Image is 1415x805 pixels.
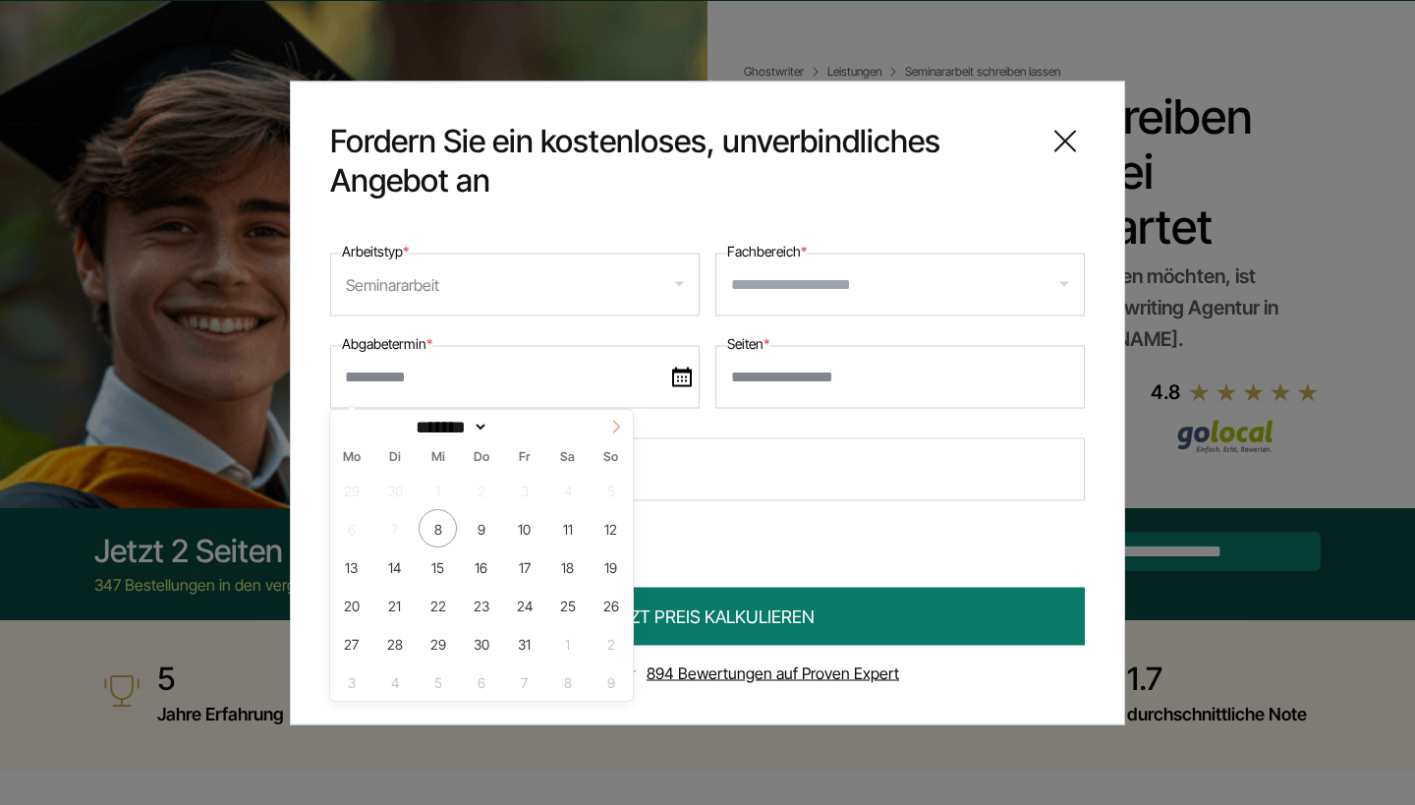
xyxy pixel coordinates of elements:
[592,586,630,624] span: Oktober 26, 2025
[332,662,370,701] span: November 3, 2025
[505,547,543,586] span: Oktober 17, 2025
[419,624,457,662] span: Oktober 29, 2025
[600,603,815,629] span: JETZT PREIS KALKULIEREN
[410,417,489,437] select: Month
[330,345,700,408] input: date
[462,471,500,509] span: Oktober 2, 2025
[375,471,414,509] span: September 30, 2025
[727,331,769,355] label: Seiten
[592,662,630,701] span: November 9, 2025
[462,586,500,624] span: Oktober 23, 2025
[460,451,503,464] span: Do
[505,509,543,547] span: Oktober 10, 2025
[592,471,630,509] span: Oktober 5, 2025
[330,451,373,464] span: Mo
[330,587,1085,645] button: JETZT PREIS KALKULIEREN
[462,547,500,586] span: Oktober 16, 2025
[375,509,414,547] span: Oktober 7, 2025
[375,586,414,624] span: Oktober 21, 2025
[373,451,417,464] span: Di
[419,471,457,509] span: Oktober 1, 2025
[419,662,457,701] span: November 5, 2025
[419,509,457,547] span: Oktober 8, 2025
[332,547,370,586] span: Oktober 13, 2025
[590,451,633,464] span: So
[505,624,543,662] span: Oktober 31, 2025
[505,471,543,509] span: Oktober 3, 2025
[419,586,457,624] span: Oktober 22, 2025
[548,662,587,701] span: November 8, 2025
[342,239,409,262] label: Arbeitstyp
[330,121,1030,200] span: Fordern Sie ein kostenloses, unverbindliches Angebot an
[332,624,370,662] span: Oktober 27, 2025
[546,451,590,464] span: Sa
[462,509,500,547] span: Oktober 9, 2025
[592,624,630,662] span: November 2, 2025
[342,331,432,355] label: Abgabetermin
[548,586,587,624] span: Oktober 25, 2025
[488,417,553,437] input: Year
[332,471,370,509] span: September 29, 2025
[548,547,587,586] span: Oktober 18, 2025
[548,471,587,509] span: Oktober 4, 2025
[505,586,543,624] span: Oktober 24, 2025
[672,367,692,386] img: date
[592,547,630,586] span: Oktober 19, 2025
[505,662,543,701] span: November 7, 2025
[332,509,370,547] span: Oktober 6, 2025
[647,662,899,682] a: 894 Bewertungen auf Proven Expert
[332,586,370,624] span: Oktober 20, 2025
[375,547,414,586] span: Oktober 14, 2025
[462,624,500,662] span: Oktober 30, 2025
[375,624,414,662] span: Oktober 28, 2025
[346,268,439,300] div: Seminararbeit
[417,451,460,464] span: Mi
[727,239,807,262] label: Fachbereich
[375,662,414,701] span: November 4, 2025
[462,662,500,701] span: November 6, 2025
[548,509,587,547] span: Oktober 11, 2025
[503,451,546,464] span: Fr
[592,509,630,547] span: Oktober 12, 2025
[419,547,457,586] span: Oktober 15, 2025
[548,624,587,662] span: November 1, 2025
